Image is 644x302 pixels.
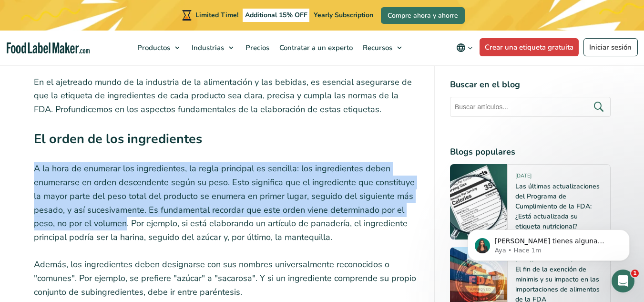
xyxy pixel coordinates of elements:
p: Además, los ingredientes deben designarse con sus nombres universalmente reconocidos o "comunes".... [34,258,419,299]
a: Compre ahora y ahorre [381,7,465,24]
input: Buscar artículos... [450,97,611,117]
a: Recursos [358,31,407,65]
a: Food Label Maker homepage [7,42,90,53]
a: Iniciar sesión [583,38,638,56]
iframe: Intercom live chat [612,270,634,292]
span: Recursos [360,43,393,52]
p: En el ajetreado mundo de la industria de la alimentación y las bebidas, es esencial asegurarse de... [34,75,419,116]
a: Las últimas actualizaciones del Programa de Cumplimiento de la FDA: ¿Está actualizada su etiqueta... [515,182,600,231]
span: Additional 15% OFF [243,9,310,22]
span: Productos [134,43,171,52]
button: Change language [450,38,480,57]
a: Productos [133,31,184,65]
a: Contratar a un experto [275,31,356,65]
span: Precios [243,43,270,52]
span: 1 [631,270,639,277]
span: Contratar a un experto [276,43,354,52]
a: Crear una etiqueta gratuita [480,38,579,56]
span: Limited Time! [195,10,238,20]
a: Industrias [187,31,238,65]
span: Industrias [189,43,225,52]
h4: Blogs populares [450,146,611,158]
h3: El orden de los ingredientes [34,130,419,154]
h4: Buscar en el blog [450,78,611,91]
p: A la hora de enumerar los ingredientes, la regla principal es sencilla: los ingredientes deben en... [34,162,419,244]
a: Precios [241,31,272,65]
span: Yearly Subscription [314,10,373,20]
iframe: Intercom notifications mensaje [453,209,644,276]
span: [DATE] [515,172,532,183]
